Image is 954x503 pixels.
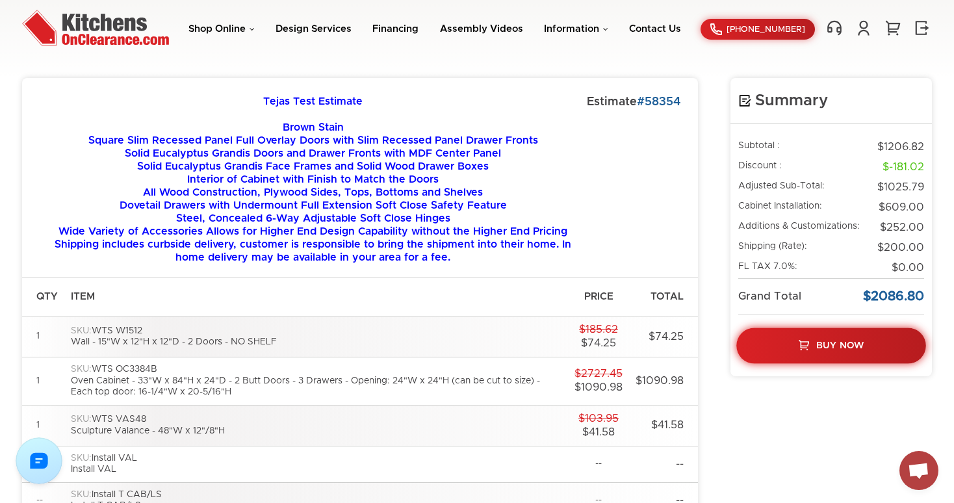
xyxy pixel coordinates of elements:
td: 1 [22,316,64,357]
span: $609.00 [879,202,924,213]
span: $1025.79 [877,182,924,192]
td: Grand Total [738,278,862,315]
h2: Tejas Test Estimate Brown Stain Square Slim Recessed Panel Full Overlay Doors with Slim Recessed ... [39,95,587,264]
span: $1090.98 [574,382,623,393]
div: WTS OC3384B Oven Cabinet - 33"W x 84"H x 24"D - 2 Butt Doors - 3 Drawers - Opening: 24"W x 24"H (... [71,364,561,398]
span: $41.58 [651,420,684,430]
span: SKU: [71,365,92,374]
h1: Estimate [587,95,681,264]
a: Financing [372,24,419,34]
a: Contact Us [629,24,681,34]
span: SKU: [71,490,92,499]
span: -- [676,459,684,469]
span: SKU: [71,326,92,335]
div: Install VAL Install VAL [71,453,561,476]
img: Kitchens On Clearance [22,10,169,45]
span: $74.25 [581,338,616,348]
td: FL TAX 7.0%: [738,258,862,278]
a: Open chat [899,451,938,490]
span: #58354 [637,96,681,108]
img: Chat with us [16,437,62,484]
td: Adjusted Sub-Total: [738,177,862,198]
th: Qty [22,277,64,316]
a: Buy Now [736,328,926,364]
span: $-181.02 [883,162,924,172]
td: Cabinet Installation: [738,198,862,218]
span: $1090.98 [636,376,684,386]
span: Buy Now [816,341,864,350]
span: $185.62 [579,324,618,335]
span: SKU: [71,415,92,424]
a: Information [544,24,608,34]
span: $41.58 [582,427,615,437]
span: $252.00 [880,222,924,233]
th: Item [64,277,568,316]
div: WTS VAS48 Sculpture Valance - 48"W x 12"/8"H [71,414,561,437]
a: Assembly Videos [440,24,523,34]
span: $103.95 [578,413,619,424]
a: [PHONE_NUMBER] [701,19,815,40]
span: $200.00 [877,242,924,253]
th: Price [568,277,629,316]
td: Additions & Customizations: [738,218,862,238]
span: $2727.45 [574,368,623,379]
td: 1 [22,405,64,446]
b: $2086.80 [863,290,924,303]
td: Subtotal : [738,137,862,157]
span: $1206.82 [877,142,924,152]
th: Total [629,277,698,316]
a: Shop Online [188,24,255,34]
td: -- [568,446,629,482]
td: 1 [22,357,64,406]
td: Shipping (Rate): [738,238,862,258]
h4: Summary [738,91,924,110]
td: Discount : [738,157,862,177]
a: Design Services [276,24,352,34]
span: $0.00 [892,263,924,273]
span: $74.25 [649,331,684,342]
div: WTS W1512 Wall - 15"W x 12"H x 12"D - 2 Doors - NO SHELF [71,326,561,348]
span: [PHONE_NUMBER] [727,25,805,34]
